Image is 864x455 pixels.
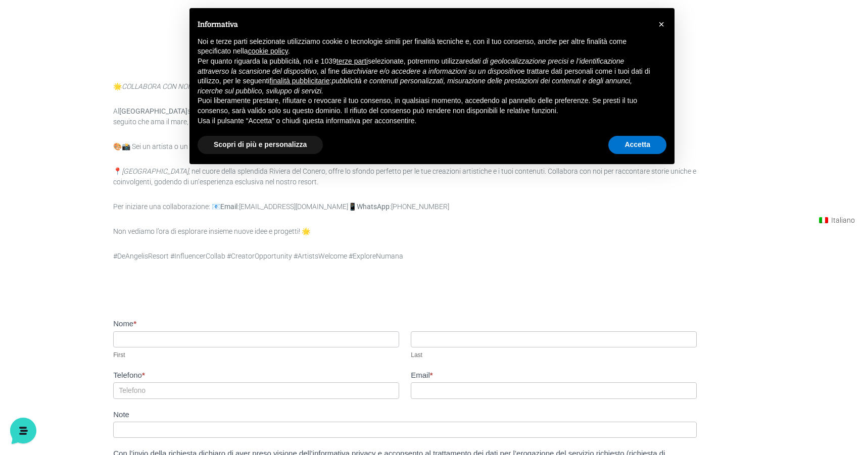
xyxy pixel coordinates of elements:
div: First [113,350,399,360]
button: Home [8,324,70,347]
label: Email [411,370,697,383]
span: Trova una risposta [16,166,79,174]
span: Italiano [831,216,855,224]
img: light [32,97,53,117]
label: Note [113,409,697,422]
iframe: Customerly Messenger Launcher [8,416,38,446]
label: Nome [113,318,399,331]
p: Usa il pulsante “Accetta” o chiudi questa informativa per acconsentire. [198,116,650,126]
p: La nostra missione è rendere la tua esperienza straordinaria! [8,44,170,65]
p: Per quanto riguarda la pubblicità, noi e 1039 selezionate, potremmo utilizzare , al fine di e tra... [198,57,650,96]
button: Inizia una conversazione [16,125,186,145]
input: Telefono [113,382,399,398]
a: Apri Centro Assistenza [108,166,186,174]
strong: WhatsApp [357,203,390,211]
p: Puoi liberamente prestare, rifiutare o revocare il tuo consenso, in qualsiasi momento, accedendo ... [198,96,650,116]
h2: Ciao da De Angelis Resort 👋 [8,8,170,40]
em: COLLABORA CON NOI! [122,82,191,90]
span: Le tue conversazioni [16,81,86,89]
p: Messaggi [87,338,115,347]
em: archiviare e/o accedere a informazioni su un dispositivo [347,67,521,75]
em: [GEOGRAPHIC_DATA] [122,167,188,175]
button: finalità pubblicitarie [269,76,329,86]
p: Al siamo sempre alla ricerca di nuove collaborazioni creative con ! Se hai una passione per la co... [113,106,697,127]
p: Per iniziare una collaborazione: 📧 : 📱 : [113,201,697,212]
p: 🎨📸 Sei un artista o un creatore di contenuti? 🌍🤳 Sei un influencer con una comunità coinvolta? [113,141,697,152]
a: cookie policy [248,47,288,55]
strong: Email [220,203,237,211]
a: [EMAIL_ADDRESS][DOMAIN_NAME] [239,203,348,211]
a: Italiano [814,213,860,226]
button: Chiudi questa informativa [653,16,669,32]
em: pubblicità e contenuti personalizzati, misurazione delle prestazioni dei contenuti e degli annunc... [198,77,632,95]
p: 📍 , nel cuore della splendida Riviera del Conero, offre lo sfondo perfetto per le tue creazioni a... [113,166,697,187]
button: Aiuto [132,324,194,347]
button: terze parti [337,57,368,67]
strong: [GEOGRAPHIC_DATA] [119,107,187,115]
p: Home [30,338,47,347]
img: light [16,97,36,117]
div: Last [411,350,697,360]
span: Inizia una conversazione [66,131,149,139]
em: dati di geolocalizzazione precisi e l’identificazione attraverso la scansione del dispositivo [198,57,624,75]
p: #DeAngelisResort #InfluencerCollab #CreatorOpportunity #ArtistsWelcome #ExploreNumana [113,251,697,262]
button: Scopri di più e personalizza [198,136,323,154]
span: × [658,19,664,30]
button: Accetta [608,136,666,154]
label: Telefono [113,370,399,383]
input: Cerca un articolo... [23,187,165,197]
p: Noi e terze parti selezionate utilizziamo cookie o tecnologie simili per finalità tecniche e, con... [198,37,650,57]
p: Aiuto [156,338,170,347]
button: Messaggi [70,324,132,347]
p: Non vediamo l’ora di esplorare insieme nuove idee e progetti! 🌟 [113,226,697,237]
p: 🌟 🌟 [113,81,697,92]
a: [PHONE_NUMBER] [391,203,449,211]
h2: Informativa [198,20,650,29]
